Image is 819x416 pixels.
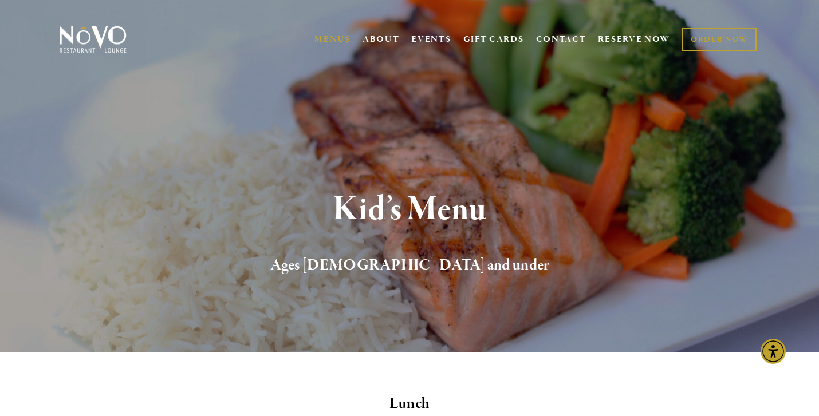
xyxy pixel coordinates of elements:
[411,34,451,45] a: EVENTS
[314,34,351,45] a: MENUS
[363,34,400,45] a: ABOUT
[78,392,741,416] h2: Lunch
[761,339,786,364] div: Accessibility Menu
[598,29,670,50] a: RESERVE NOW
[78,191,741,228] h1: Kid’s Menu
[682,28,757,51] a: ORDER NOW
[463,29,524,50] a: GIFT CARDS
[78,253,741,278] h2: Ages [DEMOGRAPHIC_DATA] and under
[536,29,586,50] a: CONTACT
[57,25,129,54] img: Novo Restaurant &amp; Lounge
